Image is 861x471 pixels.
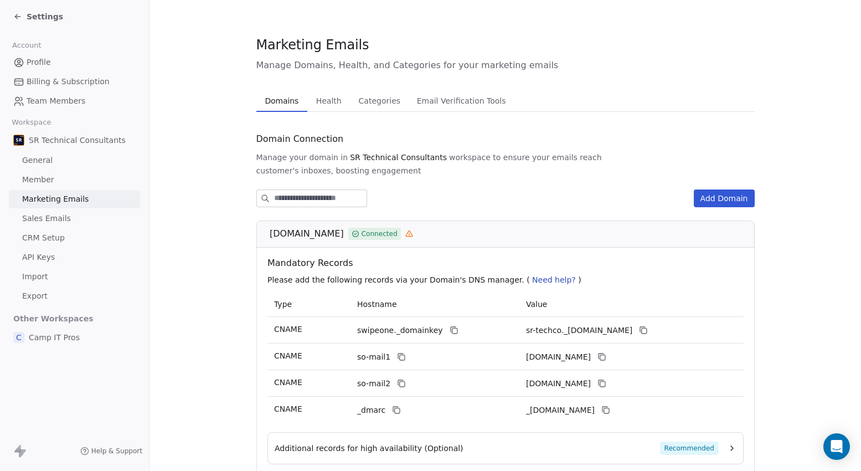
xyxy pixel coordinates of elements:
[312,93,346,109] span: Health
[9,73,140,91] a: Billing & Subscription
[526,378,591,390] span: sr-techco2.swipeone.email
[7,37,46,54] span: Account
[532,275,576,284] span: Need help?
[13,332,24,343] span: C
[22,271,48,283] span: Import
[9,268,140,286] a: Import
[91,447,142,455] span: Help & Support
[357,325,443,336] span: swipeone._domainkey
[9,229,140,247] a: CRM Setup
[275,443,463,454] span: Additional records for high availability (Optional)
[274,378,302,387] span: CNAME
[9,248,140,267] a: API Keys
[22,290,48,302] span: Export
[9,53,140,71] a: Profile
[256,37,369,53] span: Marketing Emails
[256,165,421,176] span: customer's inboxes, boosting engagement
[9,287,140,305] a: Export
[823,433,850,460] div: Open Intercom Messenger
[256,132,344,146] span: Domain Connection
[27,76,110,88] span: Billing & Subscription
[694,190,755,207] button: Add Domain
[22,213,71,224] span: Sales Emails
[22,252,55,263] span: API Keys
[22,193,89,205] span: Marketing Emails
[27,57,51,68] span: Profile
[350,152,447,163] span: SR Technical Consultants
[526,405,595,416] span: _dmarc.swipeone.email
[526,325,632,336] span: sr-techco._domainkey.swipeone.email
[7,114,56,131] span: Workspace
[267,274,748,285] p: Please add the following records via your Domain's DNS manager. ( )
[22,174,54,186] span: Member
[260,93,303,109] span: Domains
[659,442,718,455] span: Recommended
[274,351,302,360] span: CNAME
[413,93,511,109] span: Email Verification Tools
[270,227,344,240] span: [DOMAIN_NAME]
[354,93,405,109] span: Categories
[357,300,397,309] span: Hostname
[256,152,348,163] span: Manage your domain in
[526,351,591,363] span: sr-techco1.swipeone.email
[27,95,85,107] span: Team Members
[357,378,390,390] span: so-mail2
[449,152,602,163] span: workspace to ensure your emails reach
[275,442,736,455] button: Additional records for high availability (Optional)Recommended
[357,351,390,363] span: so-mail1
[9,190,140,208] a: Marketing Emails
[22,155,53,166] span: General
[13,11,63,22] a: Settings
[267,257,748,270] span: Mandatory Records
[9,310,98,327] span: Other Workspaces
[9,92,140,110] a: Team Members
[9,151,140,170] a: General
[274,405,302,413] span: CNAME
[274,325,302,334] span: CNAME
[274,299,344,310] p: Type
[29,332,80,343] span: Camp IT Pros
[9,171,140,189] a: Member
[13,135,24,146] img: SR%20Tech%20Consultants%20icon%2080x80.png
[29,135,126,146] span: SR Technical Consultants
[256,59,755,72] span: Manage Domains, Health, and Categories for your marketing emails
[9,209,140,228] a: Sales Emails
[361,229,397,239] span: Connected
[22,232,65,244] span: CRM Setup
[357,405,385,416] span: _dmarc
[80,447,142,455] a: Help & Support
[526,300,547,309] span: Value
[27,11,63,22] span: Settings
